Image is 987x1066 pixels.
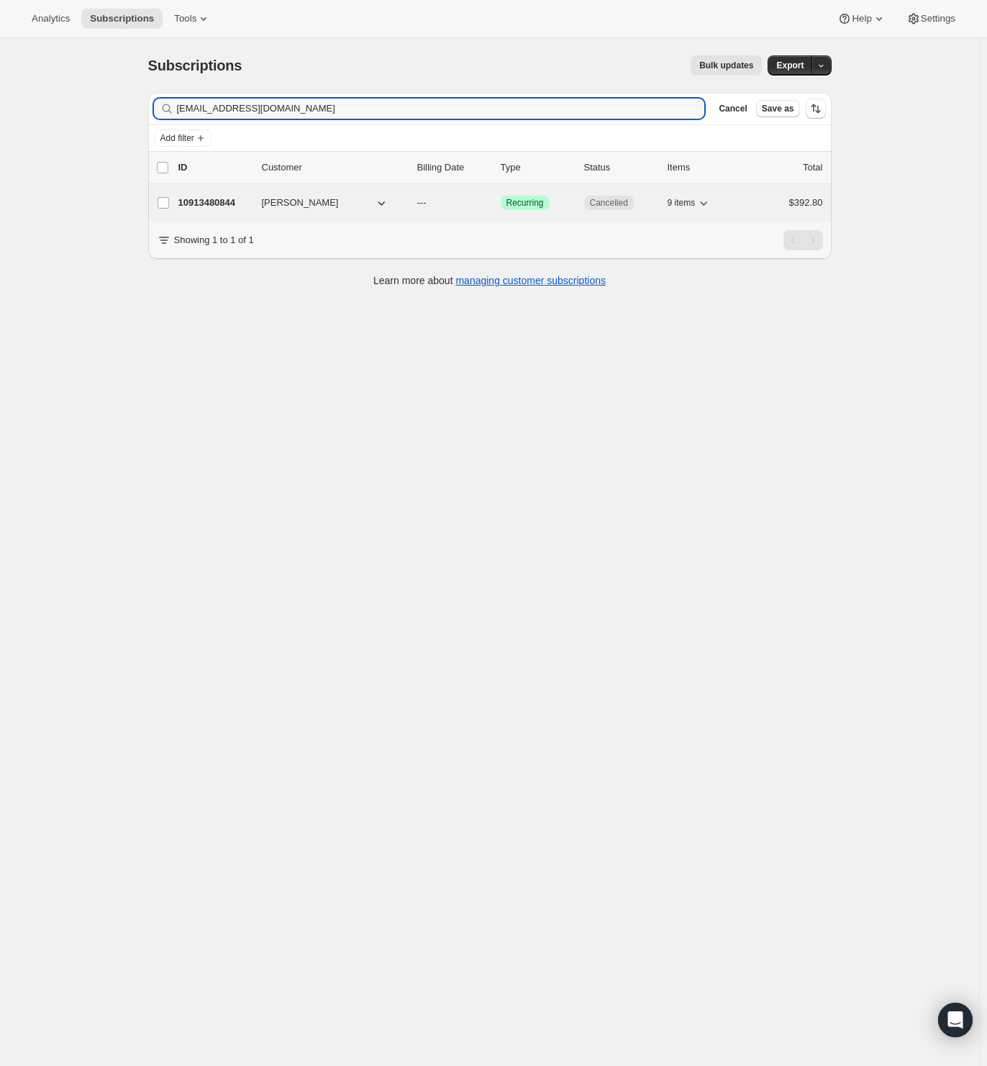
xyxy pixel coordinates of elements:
span: Export [776,60,804,71]
span: Settings [921,13,955,24]
div: 10913480844[PERSON_NAME]---SuccessRecurringCancelled9 items$392.80 [178,193,823,213]
span: Cancel [719,103,747,114]
span: Recurring [506,197,544,209]
span: --- [417,197,427,208]
p: Showing 1 to 1 of 1 [174,233,254,247]
span: [PERSON_NAME] [262,196,339,210]
p: Learn more about [373,273,606,288]
p: 10913480844 [178,196,250,210]
p: Status [584,160,656,175]
button: Bulk updates [691,55,762,76]
button: Save as [756,100,800,117]
div: Items [668,160,740,175]
a: managing customer subscriptions [455,275,606,286]
button: Analytics [23,9,78,29]
p: Total [803,160,822,175]
button: Sort the results [806,99,826,119]
span: Tools [174,13,196,24]
span: $392.80 [789,197,823,208]
p: ID [178,160,250,175]
span: 9 items [668,197,696,209]
span: Cancelled [590,197,628,209]
nav: Pagination [783,230,823,250]
div: Open Intercom Messenger [938,1003,973,1037]
span: Subscriptions [148,58,242,73]
div: Type [501,160,573,175]
span: Add filter [160,132,194,144]
button: Cancel [713,100,752,117]
button: Help [829,9,894,29]
span: Save as [762,103,794,114]
p: Billing Date [417,160,489,175]
span: Analytics [32,13,70,24]
button: [PERSON_NAME] [253,191,397,214]
button: Subscriptions [81,9,163,29]
button: Tools [165,9,219,29]
span: Subscriptions [90,13,154,24]
button: Export [768,55,812,76]
button: 9 items [668,193,711,213]
div: IDCustomerBilling DateTypeStatusItemsTotal [178,160,823,175]
span: Bulk updates [699,60,753,71]
button: Add filter [154,129,211,147]
p: Customer [262,160,406,175]
span: Help [852,13,871,24]
button: Settings [898,9,964,29]
input: Filter subscribers [177,99,705,119]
